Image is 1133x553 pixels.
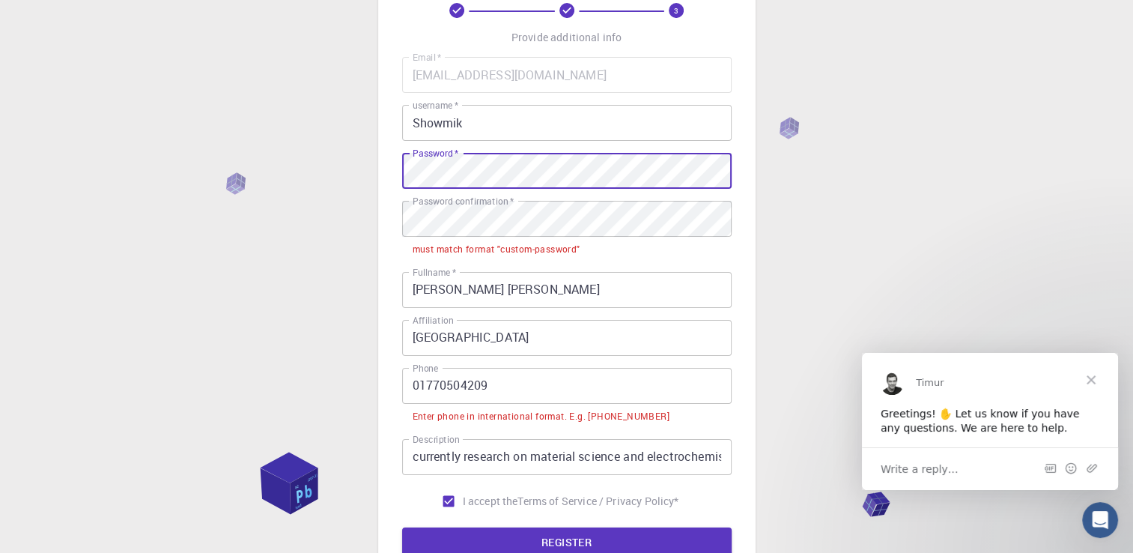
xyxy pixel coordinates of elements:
[674,5,678,16] text: 3
[413,314,453,327] label: Affiliation
[413,242,580,257] div: must match format "custom-password"
[413,266,456,279] label: Fullname
[413,433,460,446] label: Description
[511,30,622,45] p: Provide additional info
[517,494,678,509] a: Terms of Service / Privacy Policy*
[413,99,458,112] label: username
[517,494,678,509] p: Terms of Service / Privacy Policy *
[413,147,458,160] label: Password
[862,353,1118,490] iframe: Intercom live chat message
[413,362,438,375] label: Phone
[413,51,441,64] label: Email
[413,409,669,424] div: Enter phone in international format. E.g. [PHONE_NUMBER]
[1082,502,1118,538] iframe: Intercom live chat
[463,494,518,509] span: I accept the
[413,195,514,208] label: Password confirmation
